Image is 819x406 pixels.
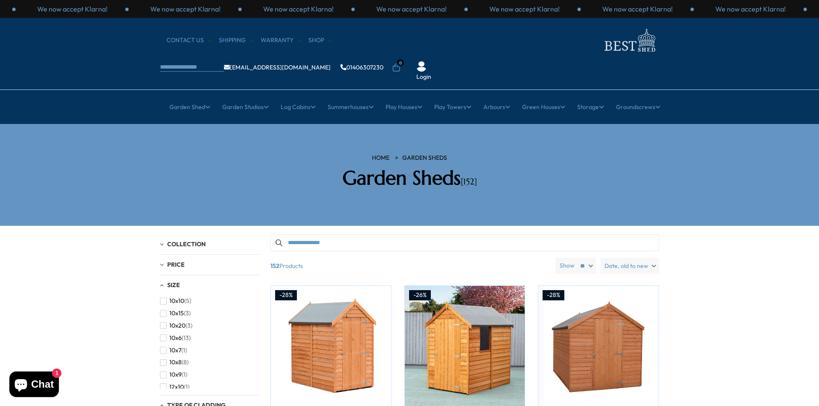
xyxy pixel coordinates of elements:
[468,4,581,14] div: 1 / 3
[222,96,269,118] a: Garden Studios
[461,176,477,187] span: [152]
[522,96,565,118] a: Green Houses
[694,4,807,14] div: 3 / 3
[270,258,279,274] b: 152
[160,344,187,357] button: 10x7
[308,36,333,45] a: Shop
[182,334,191,342] span: (13)
[169,347,181,354] span: 10x7
[167,281,180,289] span: Size
[160,356,189,369] button: 10x8
[169,297,184,305] span: 10x10
[169,383,184,391] span: 12x10
[186,322,192,329] span: (3)
[16,4,129,14] div: 3 / 3
[604,258,648,274] span: Date, old to new
[434,96,471,118] a: Play Towers
[160,295,191,307] button: 10x10
[581,4,694,14] div: 2 / 3
[267,258,552,274] span: Products
[560,262,575,270] label: Show
[160,332,191,344] button: 10x6
[150,4,221,14] p: We now accept Klarna!
[160,320,192,332] button: 10x20
[169,322,186,329] span: 10x20
[376,4,447,14] p: We now accept Klarna!
[392,63,401,72] a: 0
[160,369,187,381] button: 10x9
[182,359,189,366] span: (8)
[715,4,786,14] p: We now accept Klarna!
[372,154,389,162] a: HOME
[242,4,355,14] div: 2 / 3
[483,96,510,118] a: Arbours
[7,371,61,399] inbox-online-store-chat: Shopify online store chat
[402,154,447,162] a: Garden Sheds
[271,286,391,406] img: Shire Overlap 6x4 Economy Storage Shed - Best Shed
[616,96,660,118] a: Groundscrews
[288,167,531,190] h2: Garden Sheds
[538,286,659,406] img: Shire Overlap 7x5 Economy Storage Shed - Best Shed
[275,290,297,300] div: -28%
[416,61,427,72] img: User Icon
[261,36,302,45] a: Warranty
[166,36,212,45] a: CONTACT US
[328,96,374,118] a: Summerhouses
[602,4,673,14] p: We now accept Klarna!
[169,371,182,378] span: 10x9
[543,290,564,300] div: -28%
[489,4,560,14] p: We now accept Klarna!
[599,26,659,54] img: logo
[281,96,316,118] a: Log Cabins
[167,261,185,268] span: Price
[169,359,182,366] span: 10x8
[184,310,191,317] span: (3)
[405,286,525,406] img: Shire Overlap 6x4 Economy with Window Storage Shed - Best Shed
[129,4,242,14] div: 1 / 3
[169,96,210,118] a: Garden Shed
[600,258,659,274] label: Date, old to new
[160,307,191,320] button: 10x15
[340,64,383,70] a: 01406307230
[184,383,189,391] span: (1)
[184,297,191,305] span: (5)
[169,334,182,342] span: 10x6
[182,371,187,378] span: (1)
[160,381,189,393] button: 12x10
[397,59,404,66] span: 0
[224,64,331,70] a: [EMAIL_ADDRESS][DOMAIN_NAME]
[270,234,659,251] input: Search products
[37,4,107,14] p: We now accept Klarna!
[181,347,187,354] span: (1)
[577,96,604,118] a: Storage
[219,36,254,45] a: Shipping
[167,240,206,248] span: Collection
[355,4,468,14] div: 3 / 3
[386,96,422,118] a: Play Houses
[169,310,184,317] span: 10x15
[416,73,431,81] a: Login
[263,4,334,14] p: We now accept Klarna!
[409,290,431,300] div: -26%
